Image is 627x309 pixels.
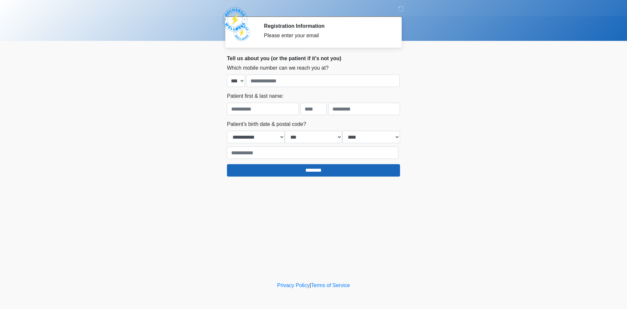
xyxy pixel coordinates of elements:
label: Which mobile number can we reach you at? [227,64,329,72]
a: Privacy Policy [277,283,310,288]
img: Recharge Wellness LLC Logo [220,5,249,34]
h2: Tell us about you (or the patient if it's not you) [227,55,400,61]
a: Terms of Service [311,283,350,288]
label: Patient first & last name: [227,92,283,100]
label: Patient's birth date & postal code? [227,120,306,128]
a: | [310,283,311,288]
